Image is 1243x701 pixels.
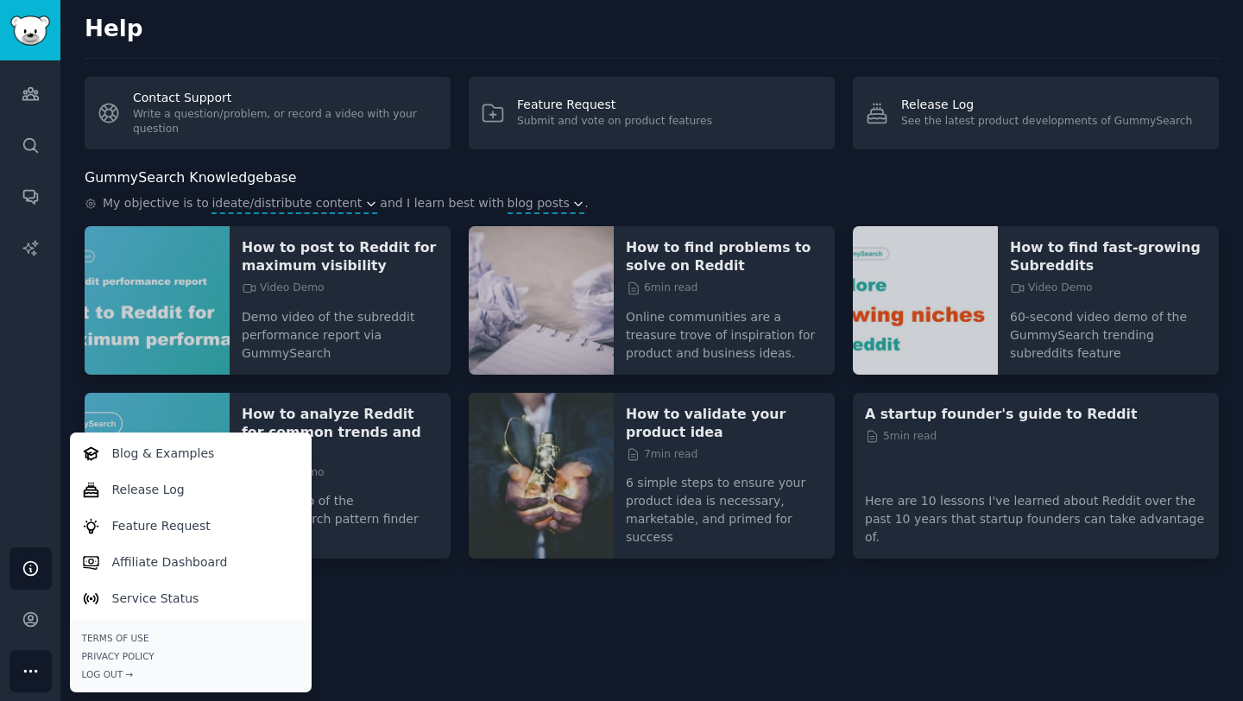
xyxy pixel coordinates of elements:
span: 5 min read [865,429,937,445]
p: Affiliate Dashboard [112,553,228,572]
p: Service Status [112,590,199,608]
a: How to validate your product idea [626,405,823,441]
h2: Help [85,16,1219,43]
a: A startup founder's guide to Reddit [865,405,1207,423]
h2: GummySearch Knowledgebase [85,167,296,189]
a: Affiliate Dashboard [73,544,308,580]
p: 60-second video demo of the GummySearch trending subreddits feature [1010,296,1207,363]
button: ideate/distribute content [211,194,376,212]
p: Release Log [112,481,185,499]
p: Online communities are a treasure trove of inspiration for product and business ideas. [626,296,823,363]
span: My objective is to [103,194,209,214]
p: Here are 10 lessons I've learned about Reddit over the past 10 years that startup founders can ta... [865,480,1207,546]
a: Release LogSee the latest product developments of GummySearch [853,77,1219,149]
a: How to find problems to solve on Reddit [626,238,823,275]
div: . [85,194,1219,214]
p: Feature Request [112,517,211,535]
a: Feature Request [73,508,308,544]
div: See the latest product developments of GummySearch [901,114,1192,129]
a: How to find fast-growing Subreddits [1010,238,1207,275]
span: and I learn best with [380,194,504,214]
button: blog posts [508,194,585,212]
a: How to analyze Reddit for common trends and patterns [242,405,439,459]
span: 6 min read [626,281,697,296]
a: Contact SupportWrite a question/problem, or record a video with your question [85,77,451,149]
a: Blog & Examples [73,435,308,471]
span: Video Demo [1010,281,1093,296]
div: Submit and vote on product features [517,114,712,129]
img: How to post to Reddit for maximum visibility [85,226,230,375]
img: How to find fast-growing Subreddits [853,226,998,375]
p: Demo video of the subreddit performance report via GummySearch [242,296,439,363]
div: Release Log [901,96,1192,114]
img: GummySearch logo [10,16,50,46]
span: Video Demo [242,281,325,296]
a: Release Log [73,471,308,508]
a: Terms of Use [82,632,300,644]
img: How to validate your product idea [469,393,614,559]
a: Privacy Policy [82,650,300,662]
a: Service Status [73,580,308,616]
span: ideate/distribute content [211,194,362,212]
p: Blog & Examples [112,445,215,463]
a: Feature RequestSubmit and vote on product features [469,77,835,149]
a: How to post to Reddit for maximum visibility [242,238,439,275]
img: How to analyze Reddit for common trends and patterns [85,393,230,559]
img: How to find problems to solve on Reddit [469,226,614,375]
p: Demo video of the GummySearch pattern finder feature [242,480,439,546]
p: 6 simple steps to ensure your product idea is necessary, marketable, and primed for success [626,462,823,546]
span: 7 min read [626,447,697,463]
span: blog posts [508,194,570,212]
div: Log Out → [82,668,300,680]
div: Feature Request [517,96,712,114]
